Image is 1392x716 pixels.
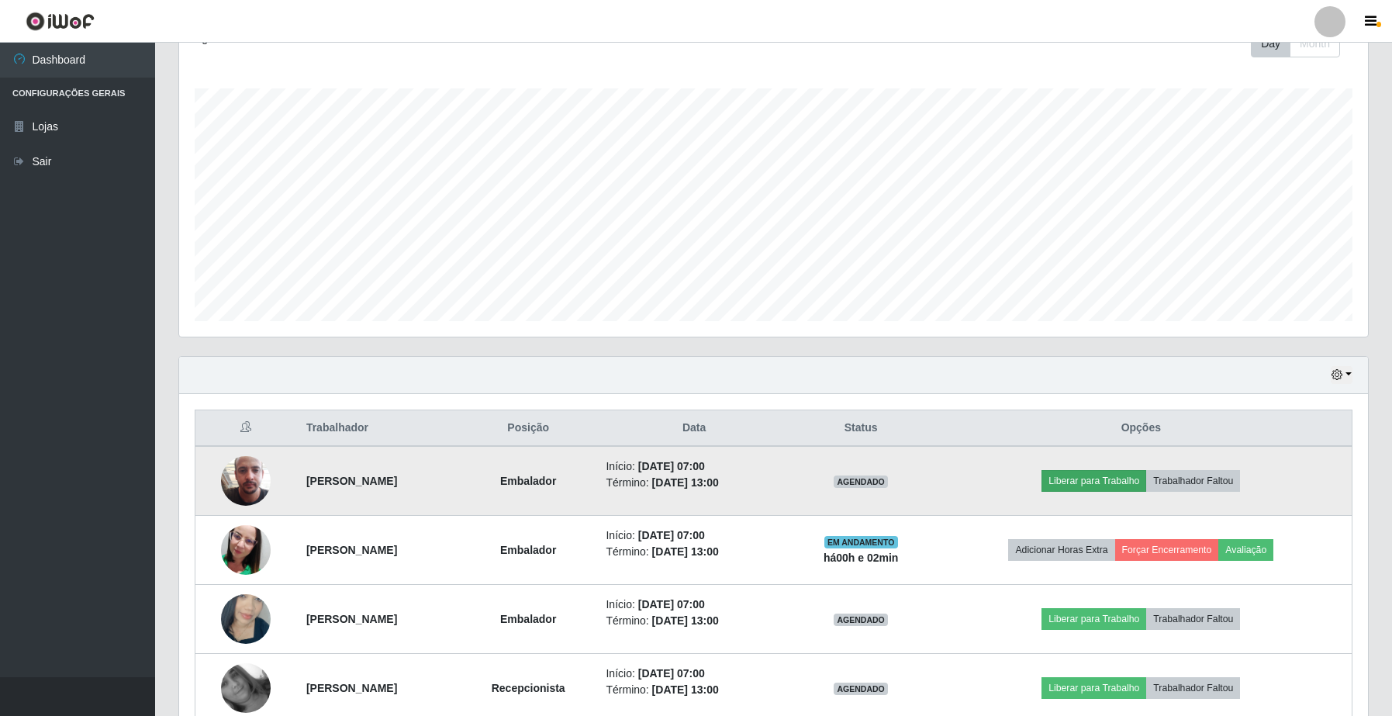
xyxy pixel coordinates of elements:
[1146,677,1240,699] button: Trabalhador Faltou
[306,682,397,694] strong: [PERSON_NAME]
[492,682,565,694] strong: Recepcionista
[596,410,791,447] th: Data
[1041,677,1146,699] button: Liberar para Trabalho
[652,614,719,627] time: [DATE] 13:00
[834,476,888,488] span: AGENDADO
[824,552,899,564] strong: há 00 h e 02 min
[792,410,931,447] th: Status
[652,476,719,489] time: [DATE] 13:00
[834,683,888,695] span: AGENDADO
[638,529,705,541] time: [DATE] 07:00
[1146,608,1240,630] button: Trabalhador Faltou
[606,544,782,560] li: Término:
[26,12,95,31] img: CoreUI Logo
[638,598,705,611] time: [DATE] 07:00
[834,614,888,626] span: AGENDADO
[606,458,782,475] li: Início:
[606,527,782,544] li: Início:
[1251,30,1352,57] div: Toolbar with button groups
[652,545,719,558] time: [DATE] 13:00
[1146,470,1240,492] button: Trabalhador Faltou
[1008,539,1114,561] button: Adicionar Horas Extra
[638,460,705,472] time: [DATE] 07:00
[606,613,782,629] li: Término:
[824,536,898,548] span: EM ANDAMENTO
[221,575,271,663] img: 1751387088285.jpeg
[460,410,597,447] th: Posição
[221,506,271,594] img: 1691680846628.jpeg
[500,613,556,625] strong: Embalador
[606,682,782,698] li: Término:
[1251,30,1340,57] div: First group
[1290,30,1340,57] button: Month
[606,475,782,491] li: Término:
[1218,539,1273,561] button: Avaliação
[1251,30,1290,57] button: Day
[306,613,397,625] strong: [PERSON_NAME]
[652,683,719,696] time: [DATE] 13:00
[606,597,782,613] li: Início:
[500,475,556,487] strong: Embalador
[931,410,1352,447] th: Opções
[306,475,397,487] strong: [PERSON_NAME]
[500,544,556,556] strong: Embalador
[1115,539,1219,561] button: Forçar Encerramento
[221,437,271,525] img: 1745843945427.jpeg
[297,410,460,447] th: Trabalhador
[606,666,782,682] li: Início:
[1041,470,1146,492] button: Liberar para Trabalho
[638,667,705,680] time: [DATE] 07:00
[1041,608,1146,630] button: Liberar para Trabalho
[306,544,397,556] strong: [PERSON_NAME]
